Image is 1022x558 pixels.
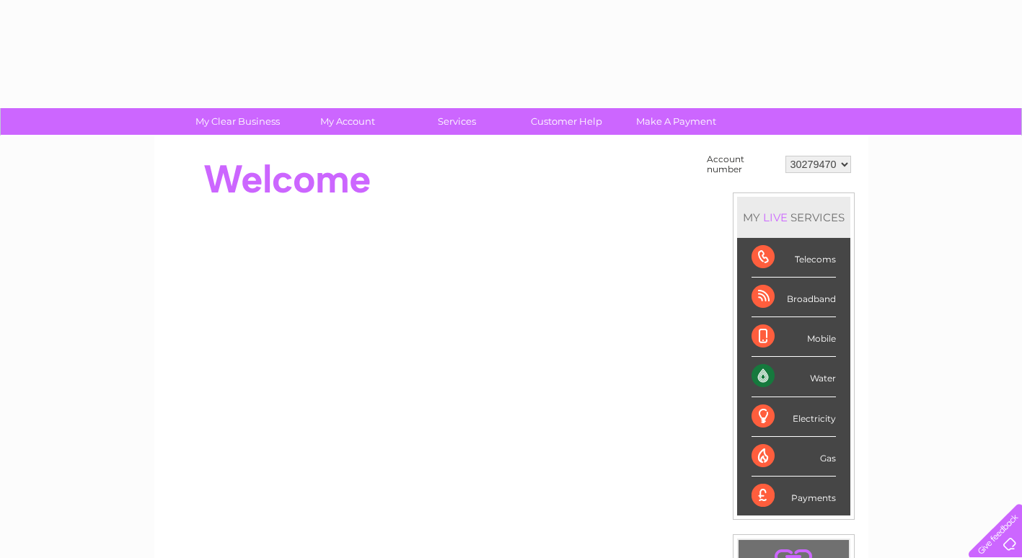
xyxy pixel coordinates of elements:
[288,108,407,135] a: My Account
[178,108,297,135] a: My Clear Business
[737,197,850,238] div: MY SERVICES
[507,108,626,135] a: Customer Help
[703,151,782,178] td: Account number
[752,278,836,317] div: Broadband
[760,211,790,224] div: LIVE
[752,357,836,397] div: Water
[617,108,736,135] a: Make A Payment
[752,317,836,357] div: Mobile
[752,477,836,515] div: Payments
[752,238,836,278] div: Telecoms
[752,397,836,437] div: Electricity
[397,108,516,135] a: Services
[752,437,836,477] div: Gas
